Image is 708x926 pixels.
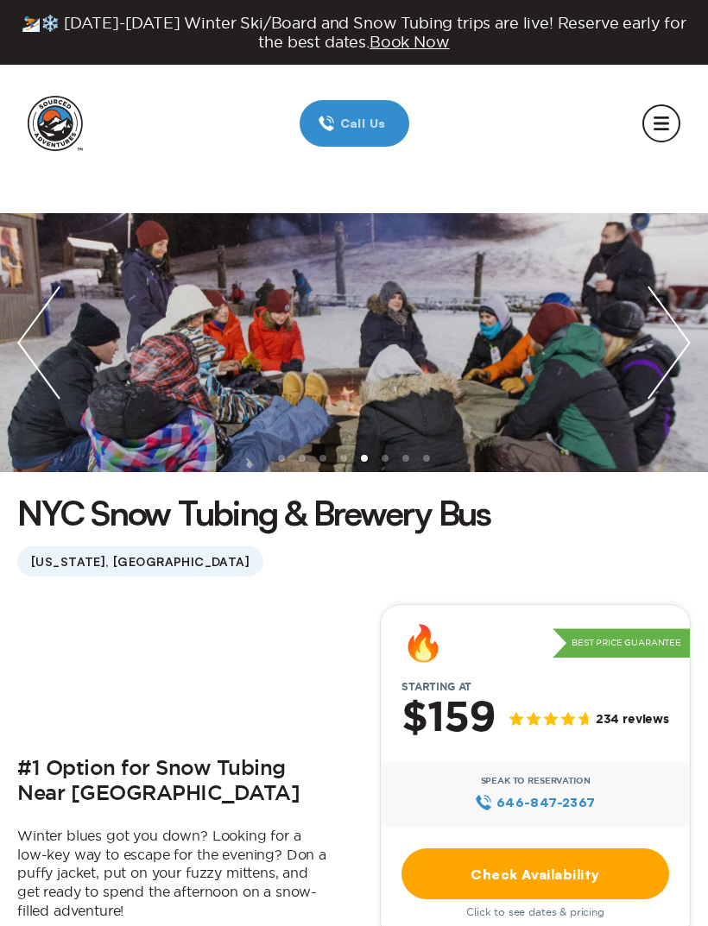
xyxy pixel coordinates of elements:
[28,96,83,151] img: Sourced Adventures company logo
[17,757,328,806] h2: #1 Option for Snow Tubing Near [GEOGRAPHIC_DATA]
[300,100,409,147] a: Call Us
[423,455,430,462] li: slide item 8
[370,34,450,50] span: Book Now
[340,455,347,462] li: slide item 4
[466,906,604,918] span: Click to see dates & pricing
[481,776,591,786] span: Speak to Reservation
[596,713,669,728] span: 234 reviews
[17,14,691,51] span: ⛷️❄️ [DATE]-[DATE] Winter Ski/Board and Snow Tubing trips are live! Reserve early for the best da...
[496,793,596,812] span: 646‍-847‍-2367
[17,827,328,920] p: Winter blues got you down? Looking for a low-key way to escape for the evening? Don a puffy jacke...
[401,848,669,899] a: Check Availability
[475,793,595,812] a: 646‍-847‍-2367
[401,696,496,741] h2: $159
[402,455,409,462] li: slide item 7
[630,213,708,472] img: next slide / item
[299,455,306,462] li: slide item 2
[553,628,690,658] p: Best Price Guarantee
[335,114,391,133] span: Call Us
[17,489,490,536] h1: NYC Snow Tubing & Brewery Bus
[642,104,680,142] button: mobile menu
[278,455,285,462] li: slide item 1
[401,626,445,660] div: 🔥
[361,455,368,462] li: slide item 5
[319,455,326,462] li: slide item 3
[382,455,389,462] li: slide item 6
[17,546,263,576] span: [US_STATE], [GEOGRAPHIC_DATA]
[381,681,492,693] span: Starting at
